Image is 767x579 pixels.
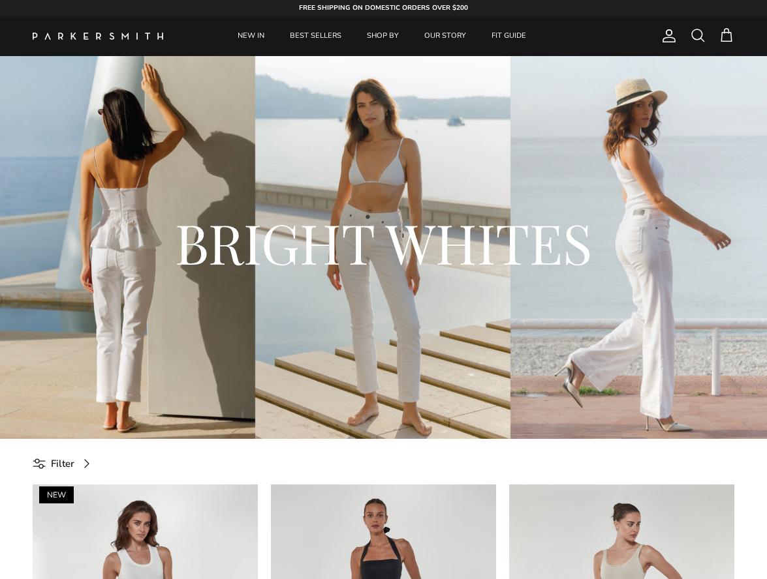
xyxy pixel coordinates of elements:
a: OUR STORY [413,16,478,56]
h2: BRIGHT WHITES [72,207,695,278]
a: Account [656,28,677,44]
a: SHOP BY [355,16,411,56]
span: Filter [51,456,74,471]
a: Filter [33,449,99,478]
a: FIT GUIDE [480,16,538,56]
div: Primary [195,16,570,56]
img: Parker Smith [33,33,163,40]
a: BEST SELLERS [278,16,353,56]
strong: FREE SHIPPING ON DOMESTIC ORDERS OVER $200 [299,3,468,12]
a: NEW IN [226,16,276,56]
